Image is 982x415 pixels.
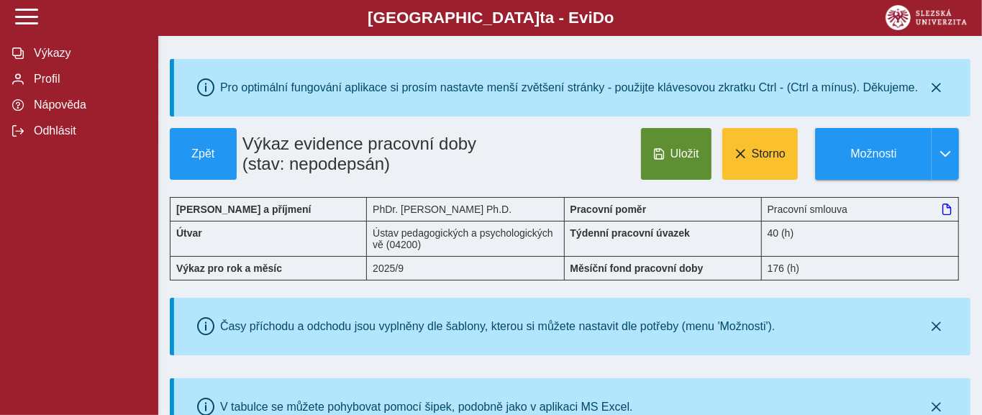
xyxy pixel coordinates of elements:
div: PhDr. [PERSON_NAME] Ph.D. [367,197,564,221]
div: 176 (h) [762,256,959,281]
b: Pracovní poměr [570,204,647,215]
div: Časy příchodu a odchodu jsou vyplněny dle šablony, kterou si můžete nastavit dle potřeby (menu 'M... [220,320,776,333]
b: [GEOGRAPHIC_DATA] a - Evi [43,9,939,27]
span: Nápověda [29,99,146,111]
div: 40 (h) [762,221,959,256]
span: Profil [29,73,146,86]
button: Zpět [170,128,237,180]
b: Týdenní pracovní úvazek [570,227,691,239]
span: Uložit [670,147,699,160]
h1: Výkaz evidence pracovní doby (stav: nepodepsán) [237,128,504,180]
div: V tabulce se můžete pohybovat pomocí šipek, podobně jako v aplikaci MS Excel. [220,401,633,414]
b: Útvar [176,227,202,239]
button: Uložit [641,128,712,180]
span: Odhlásit [29,124,146,137]
button: Možnosti [815,128,932,180]
div: Pro optimální fungování aplikace si prosím nastavte menší zvětšení stránky - použijte klávesovou ... [220,81,918,94]
div: 2025/9 [367,256,564,281]
span: t [540,9,545,27]
button: Storno [722,128,798,180]
span: Výkazy [29,47,146,60]
b: [PERSON_NAME] a příjmení [176,204,311,215]
span: D [593,9,604,27]
span: o [604,9,614,27]
span: Zpět [176,147,230,160]
b: Měsíční fond pracovní doby [570,263,704,274]
img: logo_web_su.png [886,5,967,30]
div: Pracovní smlouva [762,197,959,221]
b: Výkaz pro rok a měsíc [176,263,282,274]
div: Ústav pedagogických a psychologických vě (04200) [367,221,564,256]
span: Možnosti [827,147,920,160]
span: Storno [752,147,786,160]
